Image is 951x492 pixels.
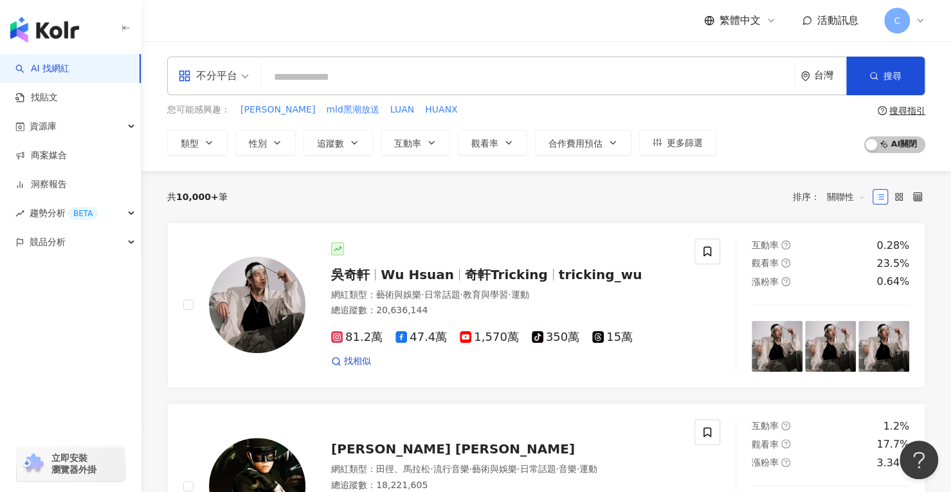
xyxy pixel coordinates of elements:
span: question-circle [781,259,790,268]
a: 找相似 [331,355,371,368]
span: 您可能感興趣： [167,104,230,116]
span: 藝術與娛樂 [472,464,517,474]
span: 漲粉率 [752,277,779,287]
span: 活動訊息 [817,14,858,26]
span: · [517,464,520,474]
span: · [556,464,558,474]
span: · [469,464,471,474]
a: 洞察報告 [15,178,67,191]
a: chrome extension立即安裝 瀏覽器外掛 [17,446,125,481]
div: BETA [68,207,98,220]
span: question-circle [781,421,790,430]
span: question-circle [781,458,790,467]
span: 立即安裝 瀏覽器外掛 [51,452,96,475]
button: 追蹤數 [303,130,373,156]
span: 日常話題 [424,289,460,300]
div: 共 筆 [167,192,228,202]
span: 10,000+ [176,192,219,202]
img: post-image [805,321,856,372]
div: 不分平台 [178,66,237,86]
span: 流行音樂 [433,464,469,474]
div: 台灣 [814,70,846,81]
button: 類型 [167,130,228,156]
a: 商案媒合 [15,149,67,162]
span: 繁體中文 [720,14,761,28]
span: question-circle [781,241,790,250]
span: 觀看率 [471,138,498,149]
span: 合作費用預估 [548,138,602,149]
span: 15萬 [592,331,633,344]
a: KOL Avatar吳奇軒Wu Hsuan奇軒Trickingtricking_wu網紅類型：藝術與娛樂·日常話題·教育與學習·運動總追蹤數：20,636,14481.2萬47.4萬1,570萬... [167,223,925,388]
img: chrome extension [21,453,46,474]
button: 更多篩選 [639,130,716,156]
span: 教育與學習 [463,289,508,300]
div: 搜尋指引 [889,105,925,116]
img: post-image [752,321,802,372]
div: 0.64% [876,275,909,289]
span: [PERSON_NAME] [240,104,315,116]
span: 1,570萬 [460,331,519,344]
span: rise [15,209,24,218]
div: 網紅類型 ： [331,463,679,476]
span: 音樂 [559,464,577,474]
div: 總追蹤數 ： 18,221,605 [331,479,679,492]
span: 吳奇軒 [331,267,370,282]
button: LUAN [390,103,415,117]
span: Wu Hsuan [381,267,454,282]
span: 47.4萬 [395,331,447,344]
span: 資源庫 [30,112,57,141]
span: · [577,464,579,474]
span: 類型 [181,138,199,149]
span: question-circle [781,277,790,286]
span: question-circle [878,106,887,115]
button: 性別 [235,130,296,156]
span: 日常話題 [520,464,556,474]
div: 23.5% [876,257,909,271]
span: question-circle [781,439,790,448]
span: · [460,289,462,300]
span: environment [801,71,810,81]
span: 互動率 [752,421,779,431]
span: 性別 [249,138,267,149]
a: 找貼文 [15,91,58,104]
span: 觀看率 [752,439,779,450]
img: KOL Avatar [209,257,305,353]
span: 藝術與娛樂 [376,289,421,300]
button: 合作費用預估 [535,130,631,156]
a: searchAI 找網紅 [15,62,69,75]
span: 競品分析 [30,228,66,257]
div: 17.7% [876,437,909,451]
img: logo [10,17,79,42]
span: 奇軒Tricking [465,267,548,282]
button: mld黑潮放送 [325,103,379,117]
div: 網紅類型 ： [331,289,679,302]
span: 更多篩選 [667,138,703,148]
span: 搜尋 [883,71,901,81]
span: C [894,14,900,28]
span: 找相似 [344,355,371,368]
span: [PERSON_NAME] [PERSON_NAME] [331,441,575,457]
div: 0.28% [876,239,909,253]
button: 互動率 [381,130,450,156]
span: tricking_wu [559,267,642,282]
button: [PERSON_NAME] [240,103,316,117]
button: 觀看率 [458,130,527,156]
div: 總追蹤數 ： 20,636,144 [331,304,679,317]
div: 排序： [793,187,873,207]
span: 81.2萬 [331,331,383,344]
span: 追蹤數 [317,138,344,149]
span: LUAN [390,104,414,116]
span: 運動 [511,289,529,300]
span: 關聯性 [827,187,865,207]
span: 漲粉率 [752,457,779,468]
span: · [508,289,511,300]
span: 田徑、馬拉松 [376,464,430,474]
div: 1.2% [883,419,909,433]
span: HUANX [425,104,457,116]
span: appstore [178,69,191,82]
span: 互動率 [394,138,421,149]
span: mld黑潮放送 [326,104,379,116]
span: 350萬 [532,331,579,344]
div: 3.34% [876,456,909,470]
iframe: Help Scout Beacon - Open [900,441,938,479]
